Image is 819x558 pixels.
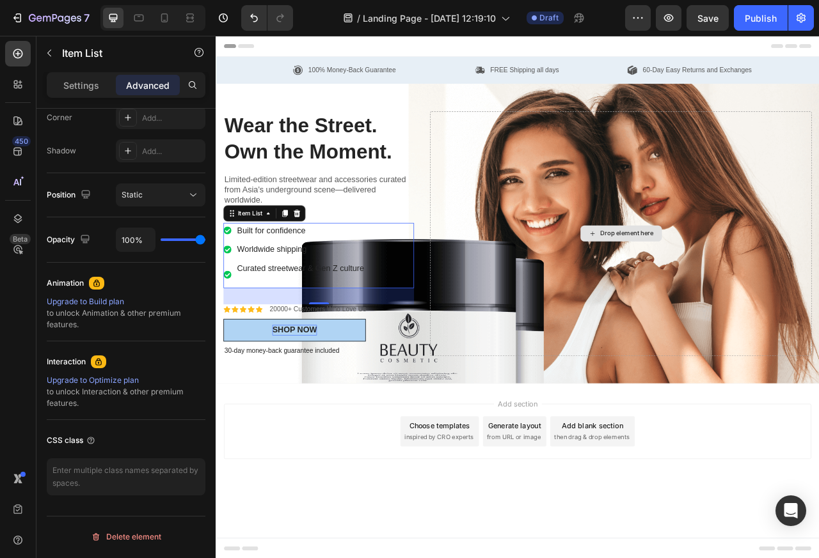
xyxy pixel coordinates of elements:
button: SHOP NOW [10,360,191,389]
div: SHOP NOW [72,368,129,381]
input: Auto [116,228,155,251]
div: Add... [142,146,202,157]
div: Delete element [91,529,161,545]
span: then drag & drop elements [431,505,526,516]
div: Beta [10,234,31,244]
h2: Rich Text Editor. Editing area: main [10,96,252,165]
button: 7 [5,5,95,31]
p: Item List [62,45,171,61]
div: Open Intercom Messenger [775,495,806,526]
span: Save [697,13,719,24]
p: FREE Shipping all days [349,37,437,50]
span: / [357,12,360,25]
div: Shadow [47,145,76,157]
div: Interaction [47,356,86,368]
span: from URL or image [345,505,413,516]
div: Drop element here [489,246,557,256]
div: to unlock Interaction & other premium features. [47,375,205,409]
div: Corner [47,112,72,123]
div: Rich Text Editor. Editing area: main [10,175,252,217]
span: Add section [354,461,415,474]
p: Wear the Street. Own the Moment. [11,97,251,164]
div: Publish [745,12,777,25]
p: 7 [84,10,90,26]
div: CSS class [47,435,96,446]
p: 20000+ Customers Who Love Us [68,343,191,353]
span: Landing Page - [DATE] 12:19:10 [363,12,496,25]
p: Settings [63,79,99,92]
p: 30-day money-back guarantee included [11,395,251,406]
div: Generate layout [347,489,414,502]
div: Add... [142,112,202,124]
button: Publish [734,5,788,31]
div: 450 [12,136,31,146]
div: Add blank section [440,489,518,502]
div: to unlock Animation & other premium features. [47,296,205,330]
div: Rich Text Editor. Editing area: main [25,262,191,281]
p: Curated streetwear & Gen Z culture [27,288,189,304]
button: Static [116,183,205,206]
button: Delete element [47,527,205,547]
button: Save [687,5,729,31]
p: Limited-edition streetwear and accessories curated from Asia’s underground scene—delivered worldw... [11,176,251,216]
div: Undo/Redo [241,5,293,31]
p: Worldwide shipping [27,264,189,279]
div: Rich Text Editor. Editing area: main [25,238,191,257]
div: Animation [47,277,84,289]
p: Built for confidence [27,240,189,255]
div: Upgrade to Optimize plan [47,375,205,386]
span: inspired by CRO experts [240,505,328,516]
div: Upgrade to Build plan [47,296,205,307]
p: 60-Day Easy Returns and Exchanges [543,37,682,50]
span: Draft [539,12,559,24]
span: Static [122,190,143,199]
p: Advanced [126,79,170,92]
div: Position [47,187,93,204]
div: Rich Text Editor. Editing area: main [25,286,191,321]
div: Choose templates [246,489,324,502]
div: Item List [26,220,61,231]
div: Opacity [47,231,93,249]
